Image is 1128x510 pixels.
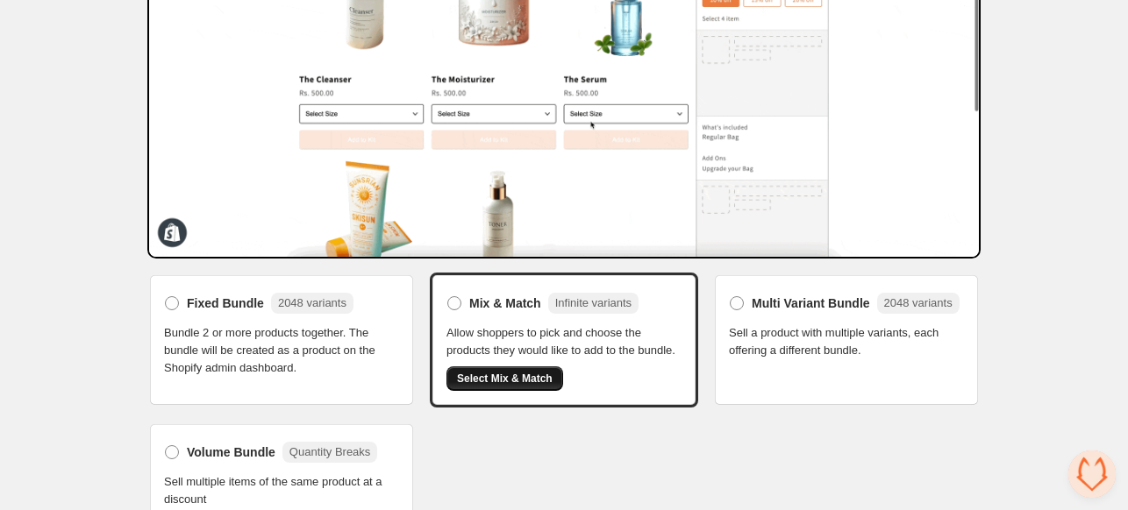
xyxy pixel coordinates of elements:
span: 2048 variants [278,296,346,309]
span: Mix & Match [469,294,541,312]
span: Select Mix & Match [457,372,553,386]
span: Sell a product with multiple variants, each offering a different bundle. [729,324,964,359]
span: Quantity Breaks [289,445,371,458]
span: Infinite variants [555,296,632,309]
span: Sell multiple items of the same product at a discount [164,473,399,508]
div: Open chat [1068,450,1116,498]
span: Fixed Bundle [187,294,264,312]
span: 2048 variants [884,296,953,309]
button: Select Mix & Match [446,366,563,391]
span: Allow shoppers to pick and choose the products they would like to add to the bundle. [446,324,682,359]
span: Multi Variant Bundle [752,294,870,312]
span: Volume Bundle [187,443,275,461]
span: Bundle 2 or more products together. The bundle will be created as a product on the Shopify admin ... [164,324,399,377]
